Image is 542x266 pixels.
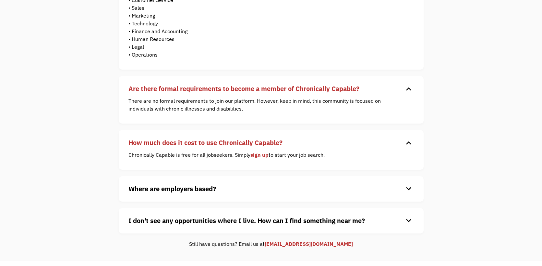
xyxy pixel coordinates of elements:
div: keyboard_arrow_down [403,84,414,94]
strong: How much does it cost to use Chronically Capable? [128,138,283,147]
p: There are no formal requirements to join our platform. However, keep in mind, this community is f... [128,97,404,113]
div: Still have questions? Email us at [119,240,424,248]
strong: Are there formal requirements to become a member of Chronically Capable? [128,84,359,93]
div: keyboard_arrow_down [403,184,414,194]
div: keyboard_arrow_down [403,216,414,226]
strong: Where are employers based? [128,184,216,193]
a: [EMAIL_ADDRESS][DOMAIN_NAME] [265,241,353,247]
a: sign up [250,152,269,158]
div: keyboard_arrow_down [403,138,414,148]
p: Chronically Capable is free for all jobseekers. Simply to start your job search. [128,151,404,159]
strong: I don't see any opportunities where I live. How can I find something near me? [128,216,365,225]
